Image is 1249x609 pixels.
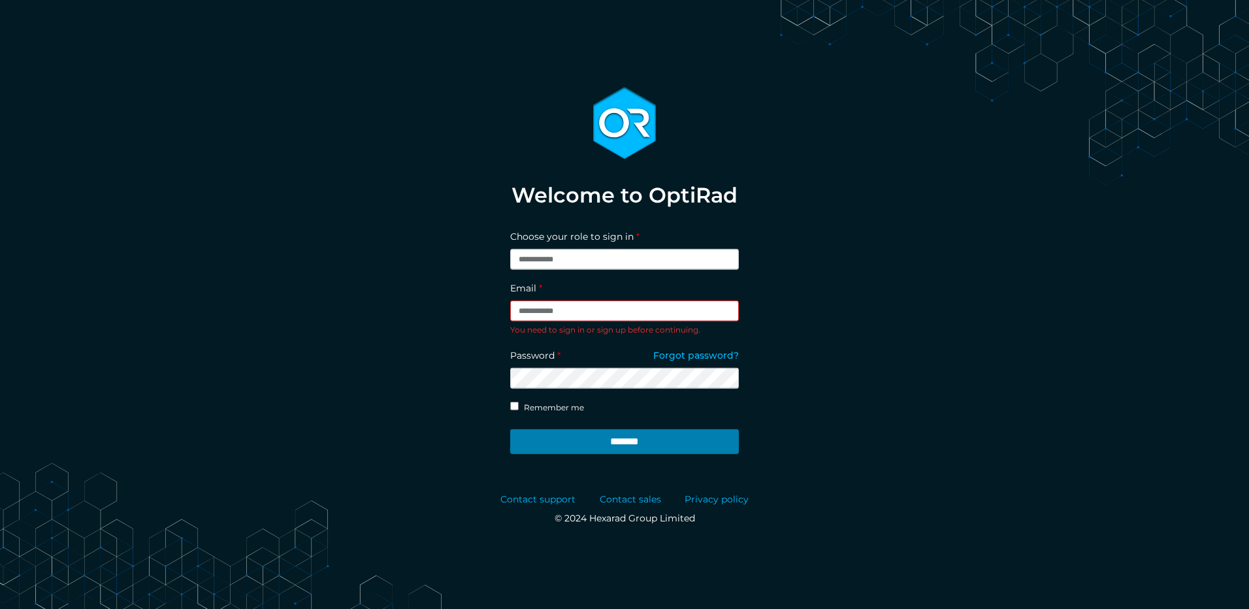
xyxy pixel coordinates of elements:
[653,349,739,368] a: Forgot password?
[593,87,656,159] img: optirad_logo-13d80ebaeef41a0bd4daa28750046bb8215ff99b425e875e5b69abade74ad868.svg
[600,493,661,506] a: Contact sales
[510,349,560,363] label: Password
[685,493,749,506] a: Privacy policy
[510,230,640,244] label: Choose your role to sign in
[510,325,700,335] span: You need to sign in or sign up before continuing.
[500,493,576,506] a: Contact support
[524,402,584,414] label: Remember me
[500,512,749,525] p: © 2024 Hexarad Group Limited
[510,282,542,295] label: Email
